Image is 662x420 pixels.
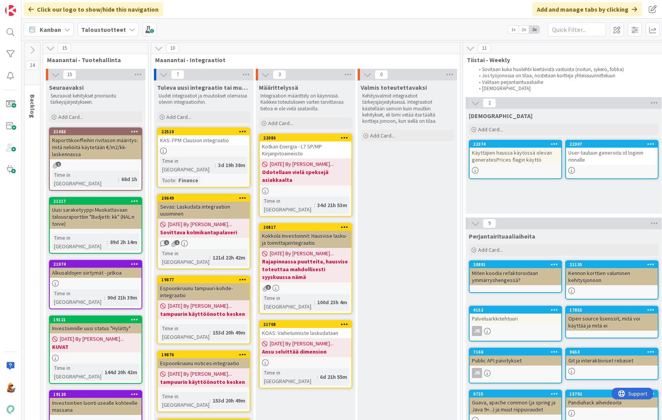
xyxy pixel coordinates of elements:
b: Sovittava kolmikantapalaveri [160,228,247,236]
div: Palveluarkkitehtuuri [470,314,561,324]
div: Time in [GEOGRAPHIC_DATA] [160,157,215,174]
div: Time in [GEOGRAPHIC_DATA] [160,249,210,266]
div: 19877Espoonkruunu tampuuri-kohde-integraatio [158,276,250,300]
div: 4152 [470,307,561,314]
span: Maanantai - Integraatiot [155,56,450,64]
div: 19121 [53,317,141,322]
div: Time in [GEOGRAPHIC_DATA] [262,294,314,311]
div: KAS: FPM Clausion integraatio [158,135,250,145]
span: 1 [56,162,61,167]
a: 19121Investoinnille uusi status "Hylätty"[DATE] By [PERSON_NAME]...KUVATTime in [GEOGRAPHIC_DATA]... [49,315,142,384]
div: 20817Kokkola Investoinnit: Hausvise lasku- ja toimittajaintegraatio [260,224,351,248]
div: User-tauluun generoitu id loginin rinnalle [566,148,658,165]
div: Open source lisenssit, mitä voi käyttää ja mitä ei [566,314,658,331]
a: 20891Miten koodia refaktoroidaan ymmärryshengessä? [469,260,562,293]
p: Kehitysvalmiit integraatiot tärkeysjärjestyksessä. Integraatiot käsitellään samoin kuin muutkin k... [362,93,452,124]
div: 21708KOAS: Vaihetunniste laskudataan [260,321,351,338]
div: 20891 [470,261,561,268]
span: [DATE] By [PERSON_NAME]... [270,340,334,348]
b: KUVAT [52,343,139,351]
div: 21135 [566,261,658,268]
span: Kanban [40,25,61,34]
div: 89d 2h 14m [108,238,139,246]
span: Add Card... [478,246,503,253]
span: Backlog [29,94,37,118]
span: [DATE] By [PERSON_NAME]... [60,335,124,343]
div: Time in [GEOGRAPHIC_DATA] [262,197,314,214]
span: 3x [529,26,540,33]
div: 21074Alkusaldojen siirtymät - jatkoa [50,261,141,278]
span: 14 [26,61,39,70]
input: Quick Filter... [548,23,606,37]
span: : [210,328,211,337]
div: 21217 [50,198,141,205]
img: avatar [5,404,16,415]
a: 20817Kokkola Investoinnit: Hausvise lasku- ja toimittajaintegraatio[DATE] By [PERSON_NAME]...Raja... [259,223,352,314]
span: 2x [519,26,529,33]
div: Raporttikonffeihin rivitason määritys: mitä neliöitä käytetään €/m2/kk-laskennassa [50,135,141,159]
div: 4152Palveluarkkitehtuuri [470,307,561,324]
b: Ansu selvittää dimension [262,348,349,356]
b: Odotellaan vielä speksejä asiakkaalta [262,168,349,184]
span: : [101,368,103,376]
div: 19121 [50,316,141,323]
div: 19876 [161,352,250,357]
p: Uudet integraatiot ja muutokset olemassa oleviin integraatioihin. [159,93,249,106]
div: 21217Uusi saraketyyppi Muokattavaan talousraporttiin "Budjetti: kk" (NAL:n toive) [50,198,141,229]
div: 21708 [263,322,351,327]
a: 19876Espoonkruunu notices-integraatio[DATE] By [PERSON_NAME]...tampuurin käyttöönotto keskenTime ... [157,350,250,412]
div: 34d 21h 53m [315,201,349,209]
span: Add Card... [58,113,83,120]
div: 21074 [53,261,141,267]
div: 21483 [50,128,141,135]
div: 19877 [158,276,250,283]
a: 4152PalveluarkkitehtuuriJK [469,306,562,342]
div: Tuote [160,176,175,185]
span: : [210,396,211,405]
span: 3 [273,70,286,79]
div: Time in [GEOGRAPHIC_DATA] [52,234,107,251]
div: Kennon korttien valuminen kehitysjonoon [566,268,658,285]
span: 1 [164,240,169,245]
div: Guava, apache common (ja spring ja Java 9+...) ja muut riippuvuudet [470,397,561,415]
div: 6d 21h 55m [318,373,349,381]
p: Seuraavat kehitykset priorisoitu tärkeysjärjestykseen. [51,93,141,106]
div: 20891 [473,262,561,267]
div: 17855Open source lisenssit, mitä voi käyttää ja mitä ei [566,307,658,331]
span: Perjantairituaaliaiheita [469,232,535,240]
span: 2 [483,98,496,108]
span: Add Card... [166,113,191,120]
span: 0 [375,70,388,79]
div: Uusi saraketyyppi Muokattavaan talousraporttiin "Budjetti: kk" (NAL:n toive) [50,205,141,229]
span: [DATE] By [PERSON_NAME]... [168,302,232,310]
a: 9653Git ja interaktiiviset rebaset [565,348,659,380]
div: 121d 22h 42m [211,253,247,262]
div: 22086 [263,135,351,141]
a: 21135Kennon korttien valuminen kehitysjonoon [565,260,659,300]
div: Miten koodia refaktoroidaan ymmärryshengessä? [470,268,561,285]
a: 22374Käyttäjien haussa käytössä olevan generatesPrices flagin käyttö [469,140,562,179]
span: 15 [58,44,71,53]
span: [DATE] By [PERSON_NAME]... [270,249,334,258]
span: : [210,253,211,262]
div: 20817 [260,224,351,231]
div: 21483 [53,129,141,134]
div: 7166Public API päivitykset [470,349,561,366]
b: tampuurin käyttöönotto kesken [160,378,247,386]
div: 9653 [569,349,658,355]
a: 21217Uusi saraketyyppi Muokattavaan talousraporttiin "Budjetti: kk" (NAL:n toive)Time in [GEOGRAP... [49,197,142,254]
span: [DATE] By [PERSON_NAME]... [168,370,232,378]
div: JK [470,326,561,336]
span: Maanantai - Tuotehallinta [47,56,138,64]
div: 22086 [260,134,351,141]
span: 1 [175,240,180,245]
b: Rajapinnassa puutteita, hausvise toteuttaa mahdollisesti syyskuussa nämä [262,258,349,281]
div: Time in [GEOGRAPHIC_DATA] [52,289,104,306]
div: 20649 [161,195,250,201]
div: KOAS: Vaihetunniste laskudataan [260,328,351,338]
div: Time in [GEOGRAPHIC_DATA] [52,364,101,381]
div: 22510 [161,129,250,134]
div: 153d 20h 49m [211,396,247,405]
div: 22307User-tauluun generoitu id loginin rinnalle [566,141,658,165]
div: 21135Kennon korttien valuminen kehitysjonoon [566,261,658,285]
